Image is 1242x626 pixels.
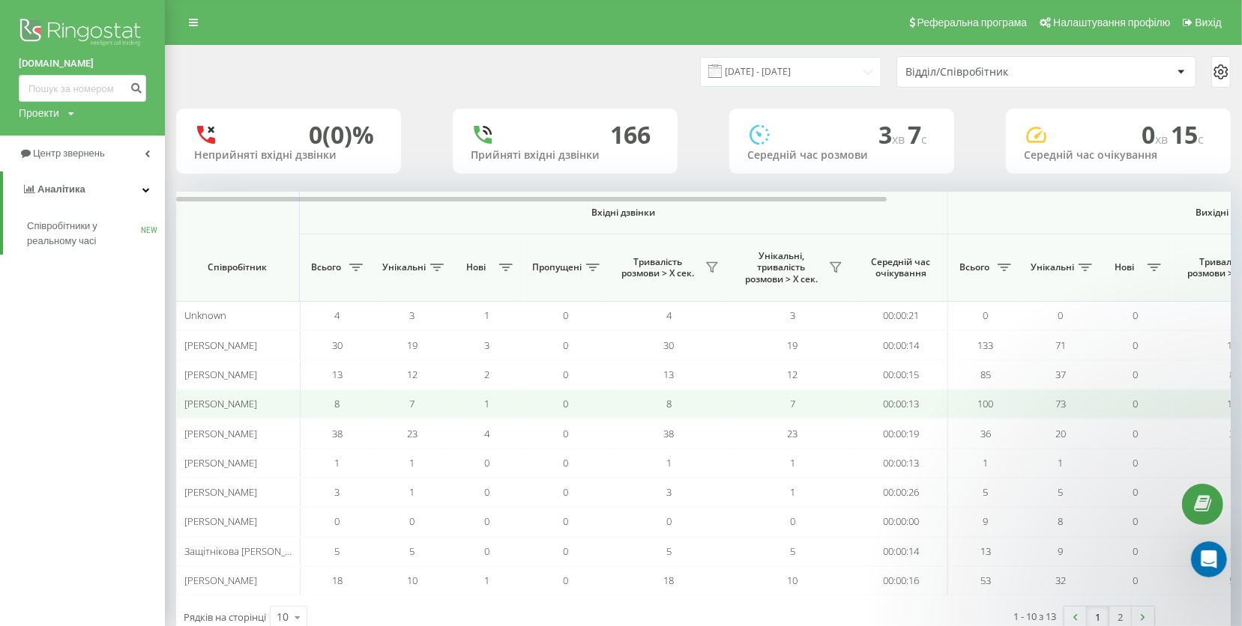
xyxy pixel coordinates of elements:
div: Середній час розмови [747,149,936,162]
span: 0 [564,485,569,499]
div: Середній час очікування [1024,149,1213,162]
span: 1 [1058,456,1064,469]
span: 18 [664,574,675,587]
span: 71 [1055,338,1066,352]
span: 9 [1058,544,1064,558]
span: 38 [332,427,343,440]
span: 0 [564,427,569,440]
span: 0 [1133,427,1139,440]
span: 1 [790,456,795,469]
td: 00:00:00 [854,507,948,536]
iframe: Intercom live chat [1191,541,1227,577]
span: 0 [666,514,672,528]
span: 20 [1055,427,1066,440]
span: 1 [666,456,672,469]
span: 0 [564,544,569,558]
div: Закрыть [263,6,290,33]
h1: Чат [134,7,168,32]
span: 23 [407,427,417,440]
td: 00:00:14 [854,537,948,566]
span: 0 [1133,309,1139,322]
span: 53 [980,574,991,587]
span: 0 [564,338,569,352]
span: Нові [1106,261,1143,273]
span: 4 [666,309,672,322]
span: 30 [664,338,675,352]
span: 12 [788,368,798,381]
span: Унікальні, тривалість розмови > Х сек. [738,250,825,285]
span: 0 [1142,118,1171,151]
span: 7 [790,397,795,410]
div: Oleksandr [53,67,106,83]
span: 5 [410,544,415,558]
span: 0 [1133,514,1139,528]
span: 23 [788,427,798,440]
span: Співробітники у реальному часі [27,219,141,249]
span: 3 [410,309,415,322]
span: Унікальні [1031,261,1074,273]
span: 8 [1058,514,1064,528]
span: 0 [485,456,490,469]
span: 13 [1230,544,1241,558]
span: [PERSON_NAME] [184,368,257,381]
span: c [1198,131,1204,148]
span: 12 [407,368,417,381]
span: Всього [307,261,345,273]
span: 7 [410,397,415,410]
span: Тривалість розмови > Х сек. [615,256,701,279]
span: 0 [485,514,490,528]
div: • 16 ч назад [109,67,175,83]
span: Помощь [227,492,272,502]
span: 3 [335,485,340,499]
span: [PERSON_NAME] [184,456,257,469]
span: 8 [335,397,340,410]
span: Всього [956,261,993,273]
span: 38 [664,427,675,440]
div: 166 [610,121,651,149]
span: 32 [1055,574,1066,587]
span: 15 [1171,118,1204,151]
span: 0 [564,397,569,410]
span: [PERSON_NAME] [184,338,257,352]
span: 3 [485,338,490,352]
span: 37 [1055,368,1066,381]
span: 13 [664,368,675,381]
div: Відділ/Співробітник [905,66,1085,79]
span: 3 [666,485,672,499]
span: 0 [564,456,569,469]
span: [PERSON_NAME] [184,574,257,587]
span: 85 [980,368,991,381]
td: 00:00:16 [854,566,948,595]
a: Аналiтика [3,171,165,207]
span: 8 [666,397,672,410]
span: 0 [564,574,569,587]
span: 0 [1058,309,1064,322]
a: Співробітники у реальному часіNEW [27,213,165,255]
div: 0 (0)% [309,121,374,149]
span: 7 [908,118,927,151]
span: 1 [983,456,989,469]
button: Отправить сообщение [58,409,242,439]
span: Налаштування профілю [1053,16,1170,28]
span: 0 [1133,397,1139,410]
span: 13 [980,544,991,558]
td: 00:00:26 [854,478,948,507]
span: 133 [978,338,994,352]
button: Чат [100,455,199,514]
span: 1 [790,485,795,499]
span: 1 [410,456,415,469]
span: 0 [410,514,415,528]
span: [PERSON_NAME] [184,514,257,528]
span: 0 [1133,338,1139,352]
span: Співробітник [189,261,286,273]
span: Главная [27,492,72,502]
td: 00:00:21 [854,301,948,330]
div: Прийняті вхідні дзвінки [471,149,660,162]
span: 18 [332,574,343,587]
span: 0 [564,309,569,322]
span: [PERSON_NAME] [184,397,257,410]
span: 19 [788,338,798,352]
span: Аналiтика [37,183,85,195]
td: 00:00:13 [854,389,948,419]
span: 36 [980,427,991,440]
